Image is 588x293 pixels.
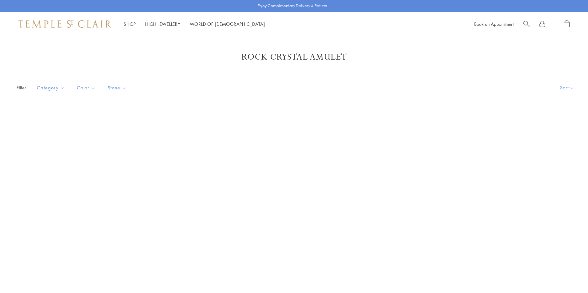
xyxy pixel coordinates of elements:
img: Temple St. Clair [18,20,111,28]
a: ShopShop [124,21,136,27]
a: Search [523,20,530,28]
p: Enjoy Complimentary Delivery & Returns [258,3,328,9]
a: World of [DEMOGRAPHIC_DATA]World of [DEMOGRAPHIC_DATA] [190,21,265,27]
a: Open Shopping Bag [564,20,570,28]
a: Book an Appointment [474,21,514,27]
span: Category [34,84,69,92]
button: Color [72,81,100,95]
button: Stone [103,81,131,95]
button: Show sort by [546,78,588,97]
span: Color [74,84,100,92]
h1: Rock Crystal Amulet [25,52,563,63]
button: Category [32,81,69,95]
a: High JewelleryHigh Jewellery [145,21,181,27]
nav: Main navigation [124,20,265,28]
span: Stone [105,84,131,92]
